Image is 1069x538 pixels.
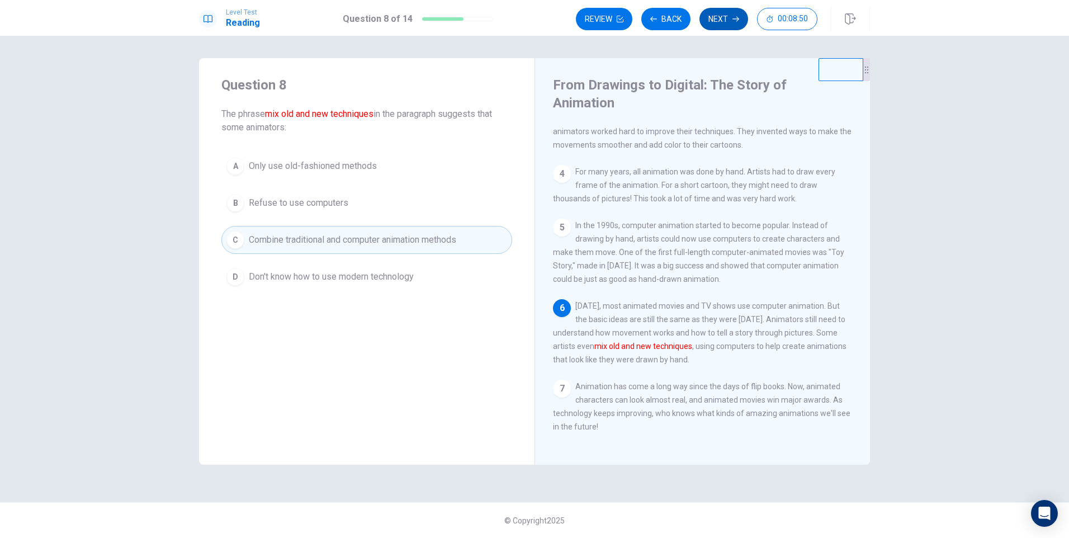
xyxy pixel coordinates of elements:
[221,107,512,134] span: The phrase in the paragraph suggests that some animators:
[221,189,512,217] button: BRefuse to use computers
[221,226,512,254] button: CCombine traditional and computer animation methods
[226,194,244,212] div: B
[641,8,690,30] button: Back
[343,12,413,26] h1: Question 8 of 14
[553,380,571,398] div: 7
[553,219,571,237] div: 5
[265,108,373,119] font: mix old and new techniques
[553,299,571,317] div: 6
[553,382,850,431] span: Animation has come a long way since the days of flip books. Now, animated characters can look alm...
[226,8,260,16] span: Level Test
[249,270,414,284] span: Don't know how to use modern technology
[226,268,244,286] div: D
[221,152,512,180] button: AOnly use old-fashioned methods
[504,516,565,525] span: © Copyright 2025
[553,221,844,284] span: In the 1990s, computer animation started to become popular. Instead of drawing by hand, artists c...
[553,76,849,112] h4: From Drawings to Digital: The Story of Animation
[249,159,377,173] span: Only use old-fashioned methods
[576,8,632,30] button: Review
[553,165,571,183] div: 4
[226,16,260,30] h1: Reading
[757,8,817,30] button: 00:08:50
[594,342,692,351] font: mix old and new techniques
[226,157,244,175] div: A
[699,8,748,30] button: Next
[249,196,348,210] span: Refuse to use computers
[221,263,512,291] button: DDon't know how to use modern technology
[221,76,512,94] h4: Question 8
[778,15,808,23] span: 00:08:50
[249,233,456,247] span: Combine traditional and computer animation methods
[1031,500,1058,527] div: Open Intercom Messenger
[553,167,835,203] span: For many years, all animation was done by hand. Artists had to draw every frame of the animation....
[226,231,244,249] div: C
[553,301,846,364] span: [DATE], most animated movies and TV shows use computer animation. But the basic ideas are still t...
